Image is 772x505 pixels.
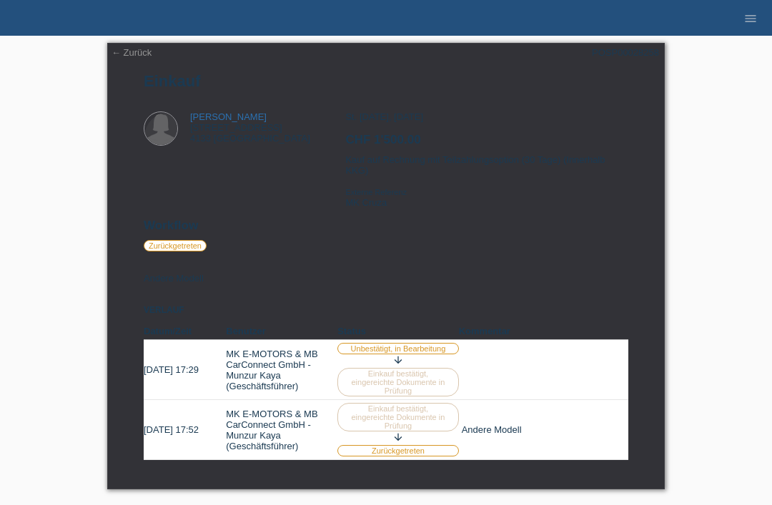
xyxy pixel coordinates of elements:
[337,368,459,396] label: Einkauf bestätigt, eingereichte Dokumente in Prüfung
[459,400,628,460] td: Andere Modell
[144,323,226,340] th: Datum/Zeit
[226,400,337,460] td: MK E-MOTORS & MB CarConnect GmbH - Munzur Kaya (Geschäftsführer)
[226,323,337,340] th: Benutzer
[144,400,226,460] td: [DATE] 17:52
[190,111,267,122] a: [PERSON_NAME]
[345,111,628,219] div: St. [DATE], [DATE] Kauf auf Rechnung mit Teilzahlungsoption (30 Tage) (Innerhalb KKG) MK Cruza
[226,340,337,400] td: MK E-MOTORS & MB CarConnect GmbH - Munzur Kaya (Geschäftsführer)
[345,188,407,196] span: Externe Referenz
[144,219,628,240] h2: Workflow
[190,111,310,144] div: [STREET_ADDRESS] 4133 [GEOGRAPHIC_DATA]
[743,11,758,26] i: menu
[345,133,628,154] h2: CHF 1'500.00
[144,240,207,251] label: Zurückgetreten
[337,343,459,354] label: Unbestätigt, in Bearbeitung
[459,323,628,340] th: Kommentar
[144,72,628,90] h1: Einkauf
[392,354,404,366] i: arrow_downward
[392,431,404,443] i: arrow_downward
[112,47,152,58] a: ← Zurück
[337,403,459,431] label: Einkauf bestätigt, eingereichte Dokumente in Prüfung
[144,305,628,316] h3: Verlauf
[337,445,459,456] label: Zurückgetreten
[144,340,226,400] td: [DATE] 17:29
[337,323,459,340] th: Status
[592,47,659,58] div: POSP00028258
[144,262,628,460] div: Andere Modell
[736,14,765,22] a: menu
